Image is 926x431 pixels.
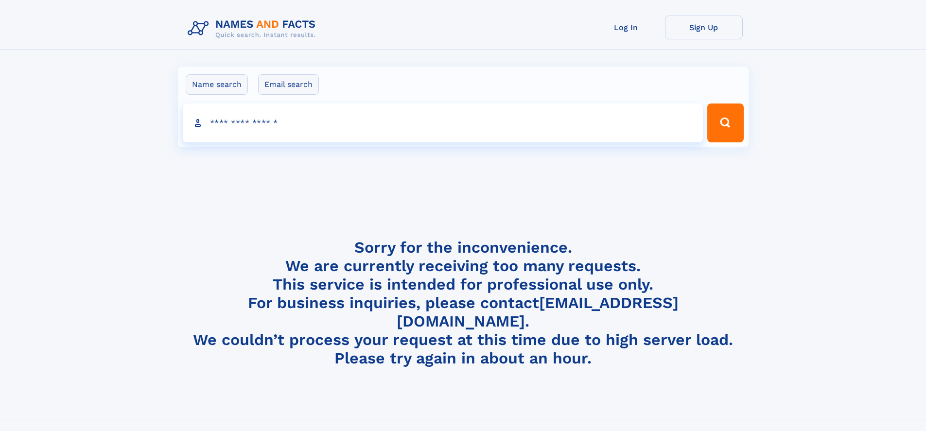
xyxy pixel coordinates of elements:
[183,103,703,142] input: search input
[707,103,743,142] button: Search Button
[397,293,679,330] a: [EMAIL_ADDRESS][DOMAIN_NAME]
[184,16,324,42] img: Logo Names and Facts
[184,238,743,368] h4: Sorry for the inconvenience. We are currently receiving too many requests. This service is intend...
[587,16,665,39] a: Log In
[258,74,319,95] label: Email search
[665,16,743,39] a: Sign Up
[186,74,248,95] label: Name search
